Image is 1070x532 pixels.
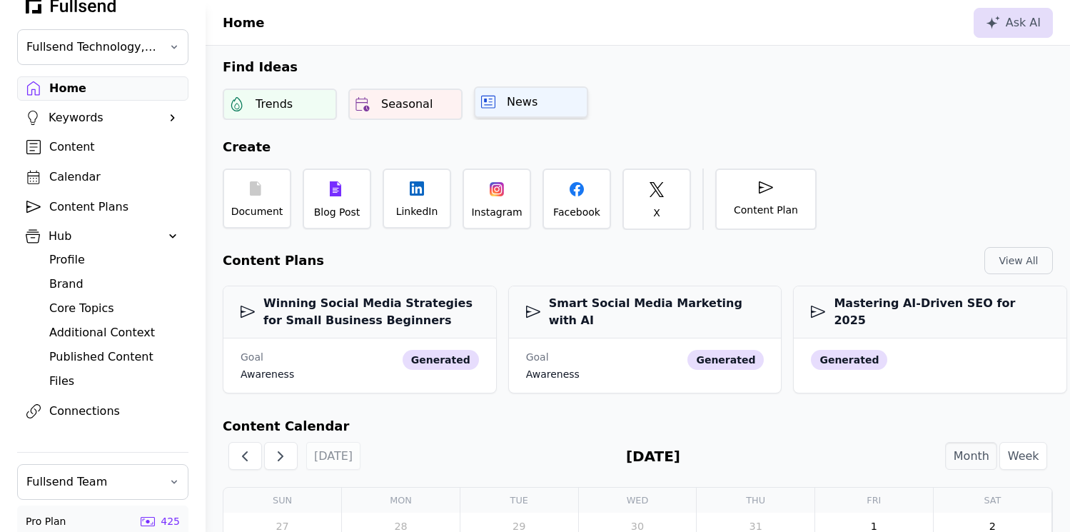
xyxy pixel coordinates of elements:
[553,205,600,219] div: Facebook
[256,96,293,113] div: Trends
[526,367,580,381] div: awareness
[40,345,188,369] a: Published Content
[228,442,262,470] button: Previous Month
[231,204,283,219] div: Document
[17,29,188,65] button: Fullsend Technology, Inc.
[49,373,179,390] div: Files
[40,296,188,321] a: Core Topics
[241,295,479,329] h3: Winning Social Media Strategies for Small Business Beginners
[17,135,188,159] a: Content
[49,80,179,97] div: Home
[996,254,1041,268] div: View All
[945,442,997,470] button: Month
[390,488,412,513] a: Monday
[306,442,361,470] button: [DATE]
[264,442,298,470] button: Next Month
[17,464,188,500] button: Fullsend Team
[507,94,537,111] div: News
[223,13,264,33] h1: Home
[26,39,159,56] span: Fullsend Technology, Inc.
[734,203,798,217] div: Content Plan
[510,488,528,513] a: Tuesday
[471,205,522,219] div: Instagram
[526,350,580,364] div: Goal
[627,488,649,513] a: Wednesday
[40,369,188,393] a: Files
[40,248,188,272] a: Profile
[49,276,179,293] div: Brand
[40,321,188,345] a: Additional Context
[206,137,1070,157] h2: Create
[49,324,179,341] div: Additional Context
[17,76,188,101] a: Home
[49,348,179,366] div: Published Content
[811,350,887,370] div: generated
[746,488,765,513] a: Thursday
[49,169,179,186] div: Calendar
[984,247,1053,274] button: View All
[314,205,360,219] div: Blog Post
[626,446,680,467] h2: [DATE]
[986,14,1041,31] div: Ask AI
[984,488,1001,513] a: Saturday
[49,228,157,245] div: Hub
[49,251,179,268] div: Profile
[49,109,157,126] div: Keywords
[381,96,433,113] div: Seasonal
[403,350,479,370] div: generated
[26,514,66,528] div: Pro Plan
[273,488,292,513] a: Sunday
[974,8,1053,38] button: Ask AI
[867,488,881,513] a: Friday
[223,416,1053,436] h2: Content Calendar
[526,295,764,329] h3: Smart Social Media Marketing with AI
[811,295,1049,329] h3: Mastering AI-Driven SEO for 2025
[999,442,1047,470] button: Week
[40,272,188,296] a: Brand
[49,139,179,156] div: Content
[223,251,324,271] h2: Content Plans
[653,206,660,220] div: X
[161,514,180,528] div: 425
[396,204,438,219] div: LinkedIn
[49,300,179,317] div: Core Topics
[241,367,294,381] div: awareness
[49,403,179,420] div: Connections
[26,473,159,491] span: Fullsend Team
[687,350,764,370] div: generated
[49,199,179,216] div: Content Plans
[241,350,294,364] div: Goal
[206,57,1070,77] h2: Find Ideas
[17,399,188,423] a: Connections
[17,165,188,189] a: Calendar
[17,195,188,219] a: Content Plans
